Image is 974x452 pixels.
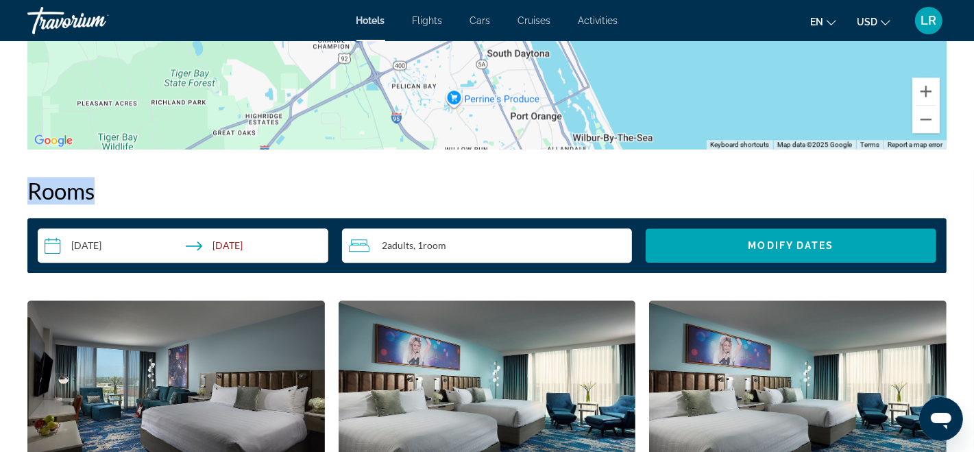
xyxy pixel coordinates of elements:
span: Modify Dates [748,240,834,251]
button: Zoom out [912,106,940,133]
button: Change currency [857,12,890,32]
a: Travorium [27,3,165,38]
span: LR [921,14,937,27]
span: Map data ©2025 Google [777,141,852,148]
a: Activities [579,15,618,26]
a: Cars [470,15,491,26]
h2: Rooms [27,177,947,204]
button: Keyboard shortcuts [710,140,769,150]
a: Cruises [518,15,551,26]
a: Hotels [356,15,385,26]
a: Terms (opens in new tab) [860,141,879,148]
span: en [810,16,823,27]
div: Search widget [38,228,936,263]
a: Flights [413,15,443,26]
iframe: Button to launch messaging window [919,397,963,441]
button: Zoom in [912,78,940,105]
span: 2 [382,240,413,251]
a: Report a map error [888,141,942,148]
button: Select check in and out date [38,228,328,263]
button: Modify Dates [646,228,936,263]
span: Adults [387,239,413,251]
a: Open this area in Google Maps (opens a new window) [31,132,76,150]
button: Travelers: 2 adults, 0 children [342,228,633,263]
button: Change language [810,12,836,32]
span: , 1 [413,240,446,251]
button: User Menu [911,6,947,35]
span: USD [857,16,877,27]
img: Google [31,132,76,150]
span: Room [423,239,446,251]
